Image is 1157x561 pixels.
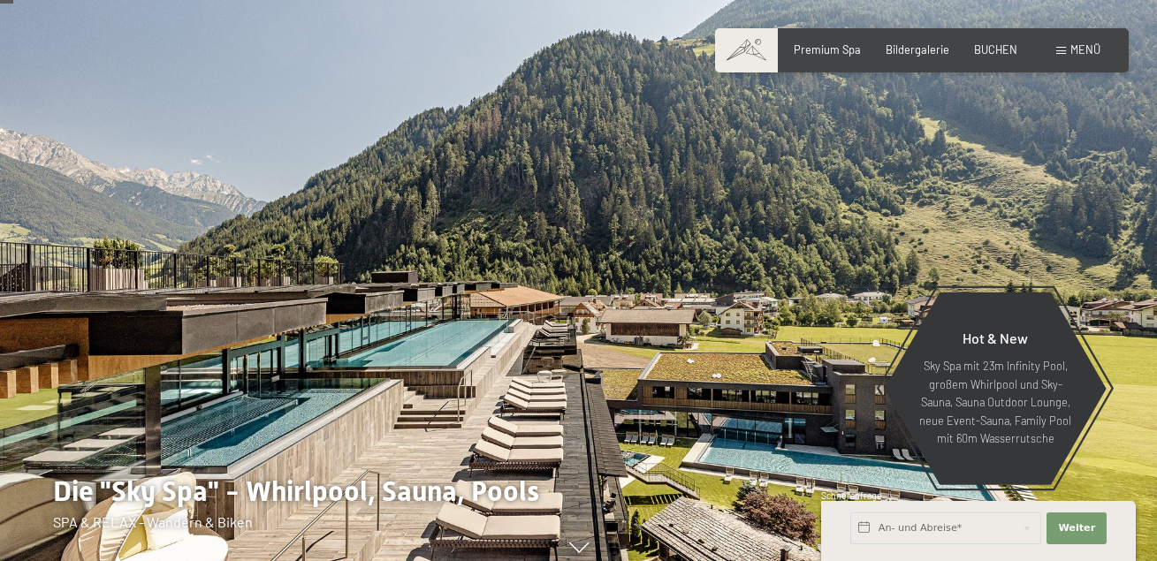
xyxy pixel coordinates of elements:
span: Hot & New [963,330,1028,346]
a: Premium Spa [794,42,861,57]
span: Weiter [1058,521,1095,535]
a: Bildergalerie [886,42,949,57]
a: Hot & New Sky Spa mit 23m Infinity Pool, großem Whirlpool und Sky-Sauna, Sauna Outdoor Lounge, ne... [883,292,1108,486]
p: Sky Spa mit 23m Infinity Pool, großem Whirlpool und Sky-Sauna, Sauna Outdoor Lounge, neue Event-S... [918,357,1072,447]
button: Weiter [1047,512,1107,544]
span: Schnellanfrage [821,490,882,501]
a: BUCHEN [974,42,1017,57]
span: Menü [1070,42,1100,57]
